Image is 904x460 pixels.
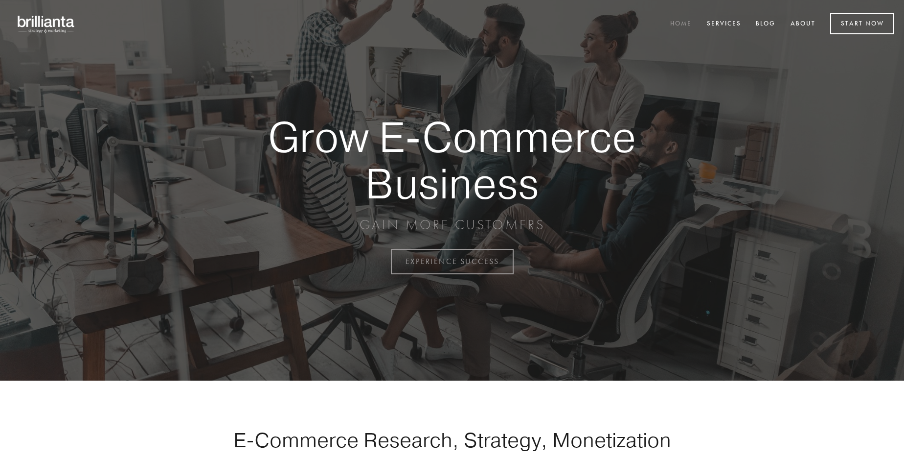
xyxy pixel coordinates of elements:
p: GAIN MORE CUSTOMERS [234,216,670,234]
h1: E-Commerce Research, Strategy, Monetization [203,428,701,452]
a: Home [664,16,698,32]
a: About [784,16,822,32]
a: Services [701,16,747,32]
a: EXPERIENCE SUCCESS [391,249,514,274]
a: Start Now [830,13,894,34]
img: brillianta - research, strategy, marketing [10,10,83,38]
strong: Grow E-Commerce Business [234,114,670,206]
a: Blog [749,16,782,32]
